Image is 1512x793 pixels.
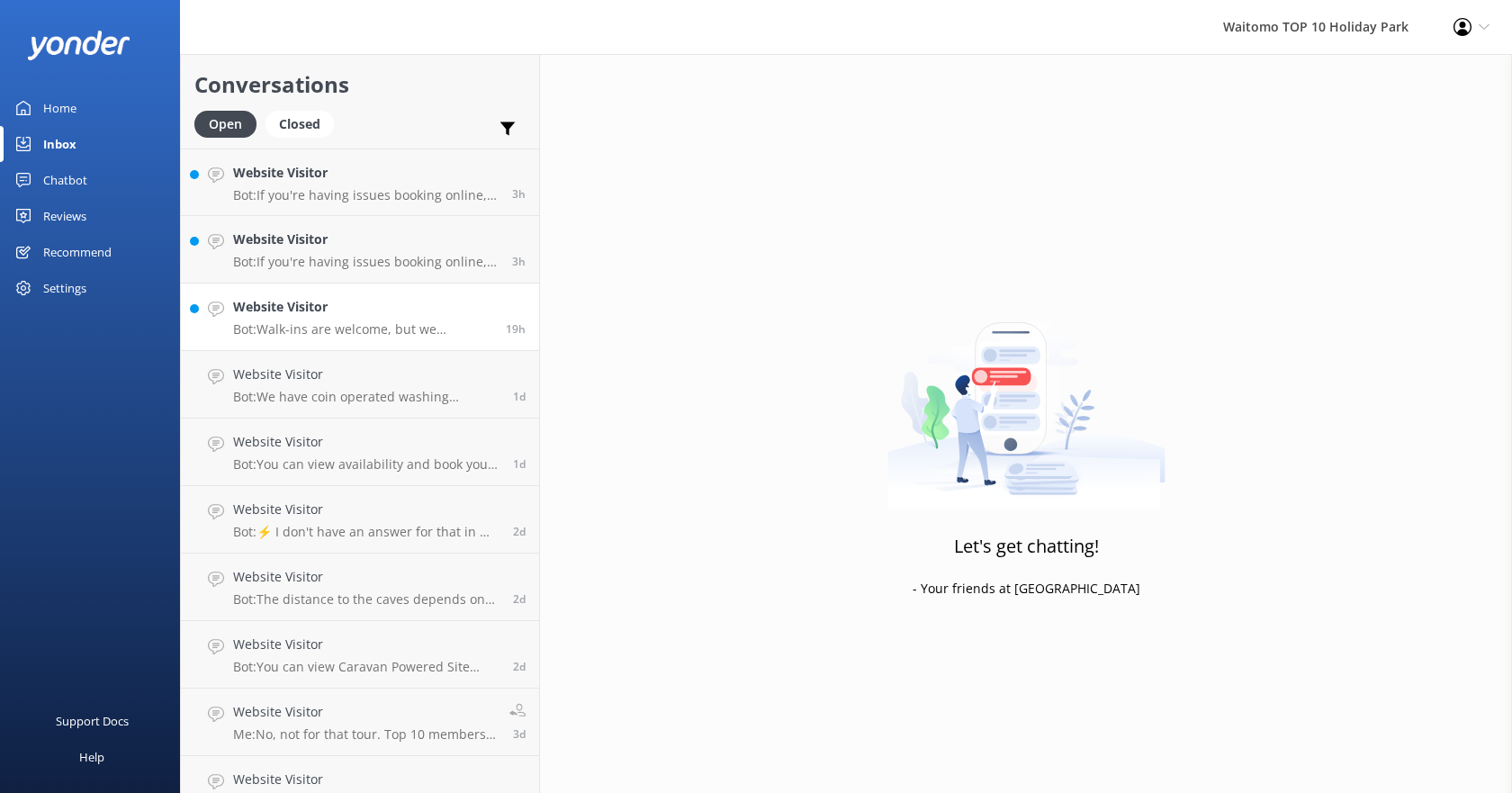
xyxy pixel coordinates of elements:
img: artwork of a man stealing a conversation from at giant smartphone [887,284,1165,509]
p: Bot: If you're having issues booking online, please contact [EMAIL_ADDRESS][DOMAIN_NAME] for assi... [233,187,499,203]
a: Closed [265,113,343,133]
h4: Website Visitor [233,702,496,722]
p: Bot: If you're having issues booking online, please contact [EMAIL_ADDRESS][DOMAIN_NAME] for assi... [233,254,499,270]
a: Website VisitorBot:⚡ I don't have an answer for that in my knowledge base. Please try and rephras... [181,486,539,554]
p: - Your friends at [GEOGRAPHIC_DATA] [913,579,1140,599]
h4: Website Visitor [233,230,499,249]
span: Oct 11 2025 08:35pm (UTC +13:00) Pacific/Auckland [513,456,526,472]
h4: Website Visitor [233,567,499,587]
h4: Website Visitor [233,365,499,384]
div: Help [79,739,104,775]
h4: Website Visitor [233,432,499,452]
p: Bot: We have coin operated washing machines and dryers for guest use. Laundry is $4 per wash and ... [233,389,499,405]
h4: Website Visitor [233,297,492,317]
p: Bot: You can view availability and book your Top 10 Holiday stay on our website at [URL][DOMAIN_N... [233,456,499,473]
h4: Website Visitor [233,500,499,519]
h4: Website Visitor [233,635,499,654]
span: Oct 13 2025 08:29am (UTC +13:00) Pacific/Auckland [512,186,526,202]
div: Inbox [43,126,76,162]
span: Oct 13 2025 08:24am (UTC +13:00) Pacific/Auckland [512,254,526,269]
a: Website VisitorBot:If you're having issues booking online, please contact [EMAIL_ADDRESS][DOMAIN_... [181,149,539,216]
span: Oct 10 2025 08:06pm (UTC +13:00) Pacific/Auckland [513,591,526,607]
a: Website VisitorBot:You can view availability and book your Top 10 Holiday stay on our website at ... [181,419,539,486]
p: Bot: Walk-ins are welcome, but we recommend making a booking to avoid disappointment. You can vie... [233,321,492,338]
a: Website VisitorBot:We have coin operated washing machines and dryers for guest use. Laundry is $4... [181,351,539,419]
a: Website VisitorBot:You can view Caravan Powered Site pricing and availability online at [URL][DOM... [181,621,539,689]
div: Settings [43,270,86,306]
p: Bot: You can view Caravan Powered Site pricing and availability online at [URL][DOMAIN_NAME]. [233,659,499,675]
h4: Website Visitor [233,770,499,789]
h3: Let's get chatting! [954,532,1099,561]
p: Me: No, not for that tour. Top 10 members get discounts at the BlackWater Rafting Co, The Waitomo... [233,726,496,743]
a: Website VisitorBot:If you're having issues booking online, please contact [EMAIL_ADDRESS][DOMAIN_... [181,216,539,284]
span: Oct 11 2025 09:35am (UTC +13:00) Pacific/Auckland [513,524,526,539]
a: Open [194,113,265,133]
span: Oct 10 2025 09:29am (UTC +13:00) Pacific/Auckland [513,726,526,742]
div: Home [43,90,76,126]
div: Support Docs [56,703,129,739]
div: Chatbot [43,162,87,198]
a: Website VisitorBot:The distance to the caves depends on the tour you’ve booked. If you’re visitin... [181,554,539,621]
span: Oct 12 2025 04:14pm (UTC +13:00) Pacific/Auckland [506,321,526,337]
p: Bot: ⚡ I don't have an answer for that in my knowledge base. Please try and rephrase your questio... [233,524,499,540]
img: yonder-white-logo.png [27,31,130,60]
span: Oct 10 2025 02:50pm (UTC +13:00) Pacific/Auckland [513,659,526,674]
a: Website VisitorBot:Walk-ins are welcome, but we recommend making a booking to avoid disappointmen... [181,284,539,351]
div: Closed [265,111,334,138]
div: Open [194,111,256,138]
div: Reviews [43,198,86,234]
a: Website VisitorMe:No, not for that tour. Top 10 members get discounts at the BlackWater Rafting C... [181,689,539,756]
p: Bot: The distance to the caves depends on the tour you’ve booked. If you’re visiting the 45-minut... [233,591,499,608]
div: Recommend [43,234,112,270]
h4: Website Visitor [233,163,499,183]
h2: Conversations [194,68,526,102]
span: Oct 12 2025 08:43am (UTC +13:00) Pacific/Auckland [513,389,526,404]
